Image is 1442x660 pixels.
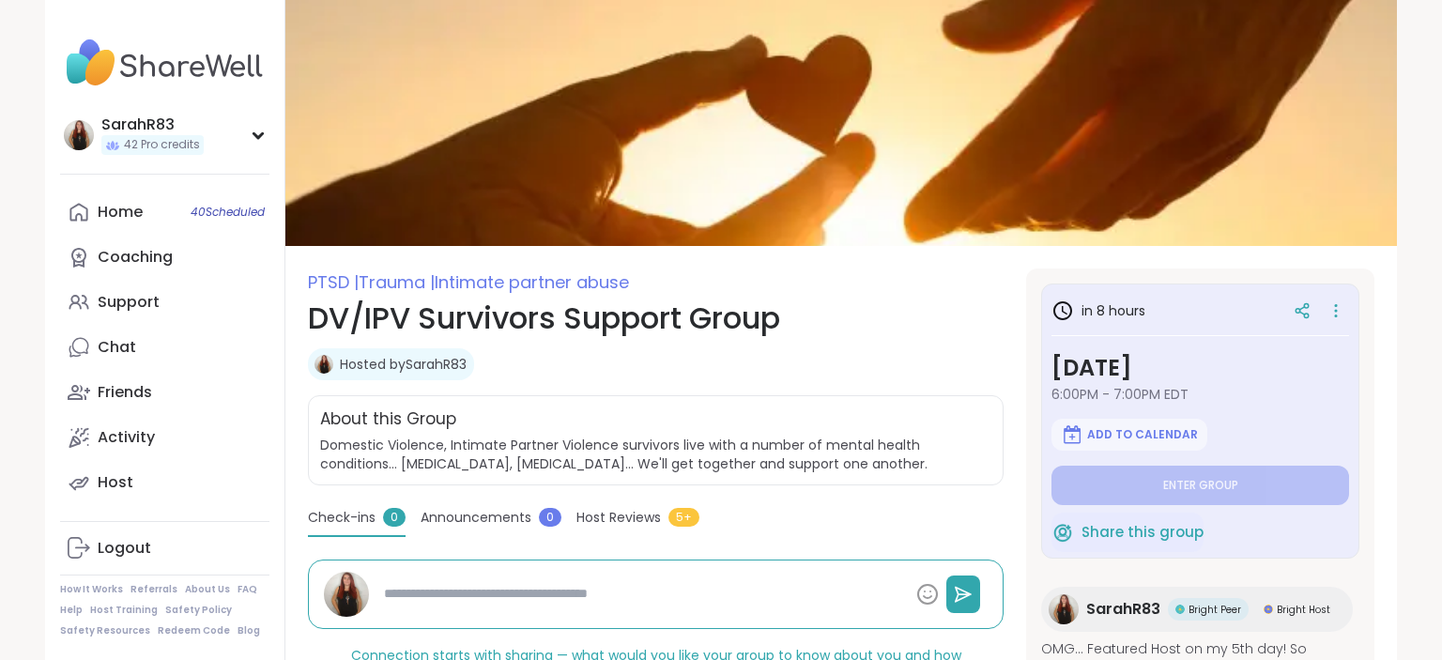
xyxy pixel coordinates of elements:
div: Chat [98,337,136,358]
span: 40 Scheduled [191,205,265,220]
a: Help [60,604,83,617]
button: Share this group [1051,513,1204,552]
img: Bright Peer [1175,605,1185,614]
div: Home [98,202,143,223]
a: Referrals [130,583,177,596]
img: ShareWell Logomark [1061,423,1083,446]
div: Activity [98,427,155,448]
img: ShareWell Nav Logo [60,30,269,96]
span: Add to Calendar [1087,427,1198,442]
a: Logout [60,526,269,571]
span: SarahR83 [1086,598,1160,621]
h3: [DATE] [1051,351,1349,385]
span: 0 [383,508,406,527]
a: Host Training [90,604,158,617]
a: Chat [60,325,269,370]
div: Friends [98,382,152,403]
span: Intimate partner abuse [435,270,629,294]
div: Host [98,472,133,493]
a: FAQ [238,583,257,596]
span: Check-ins [308,508,376,528]
a: How It Works [60,583,123,596]
span: Announcements [421,508,531,528]
a: Home40Scheduled [60,190,269,235]
img: SarahR83 [64,120,94,150]
img: SarahR83 [1049,594,1079,624]
a: Coaching [60,235,269,280]
span: 6:00PM - 7:00PM EDT [1051,385,1349,404]
div: Coaching [98,247,173,268]
span: Bright Peer [1189,603,1241,617]
img: ShareWell Logomark [1051,521,1074,544]
a: Blog [238,624,260,637]
button: Enter group [1051,466,1349,505]
span: Domestic Violence, Intimate Partner Violence survivors live with a number of mental health condit... [320,436,991,473]
span: Share this group [1081,522,1204,544]
h2: About this Group [320,407,456,432]
a: Activity [60,415,269,460]
span: 5+ [668,508,699,527]
button: Add to Calendar [1051,419,1207,451]
img: SarahR83 [324,572,369,617]
a: About Us [185,583,230,596]
a: Host [60,460,269,505]
a: Redeem Code [158,624,230,637]
a: Support [60,280,269,325]
span: Enter group [1163,478,1238,493]
span: 0 [539,508,561,527]
a: Hosted bySarahR83 [340,355,467,374]
div: SarahR83 [101,115,204,135]
span: Trauma | [359,270,435,294]
a: Friends [60,370,269,415]
div: Logout [98,538,151,559]
img: SarahR83 [314,355,333,374]
div: Support [98,292,160,313]
img: Bright Host [1264,605,1273,614]
span: PTSD | [308,270,359,294]
span: Host Reviews [576,508,661,528]
a: Safety Policy [165,604,232,617]
span: Bright Host [1277,603,1330,617]
h3: in 8 hours [1051,299,1145,322]
a: SarahR83SarahR83Bright PeerBright PeerBright HostBright Host [1041,587,1353,632]
h1: DV/IPV Survivors Support Group [308,296,1004,341]
span: 42 Pro credits [124,137,200,153]
a: Safety Resources [60,624,150,637]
